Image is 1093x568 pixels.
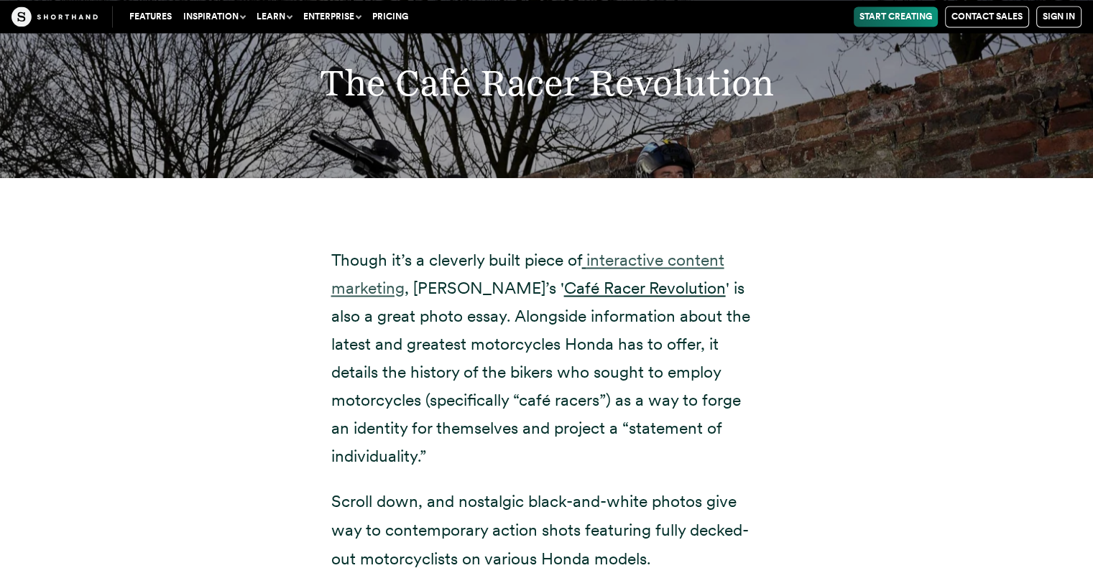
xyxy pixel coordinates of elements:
[177,6,251,27] button: Inspiration
[366,6,414,27] a: Pricing
[564,278,726,298] a: Café Racer Revolution
[251,6,298,27] button: Learn
[331,246,762,471] p: Though it’s a cleverly built piece of , [PERSON_NAME]’s ' ' is also a great photo essay. Alongsid...
[331,250,724,298] a: interactive content marketing
[854,6,938,27] a: Start Creating
[298,6,366,27] button: Enterprise
[139,61,954,105] h2: The Café Racer Revolution
[11,6,98,27] img: The Craft
[1036,6,1082,27] a: Sign in
[945,6,1029,27] a: Contact Sales
[124,6,177,27] a: Features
